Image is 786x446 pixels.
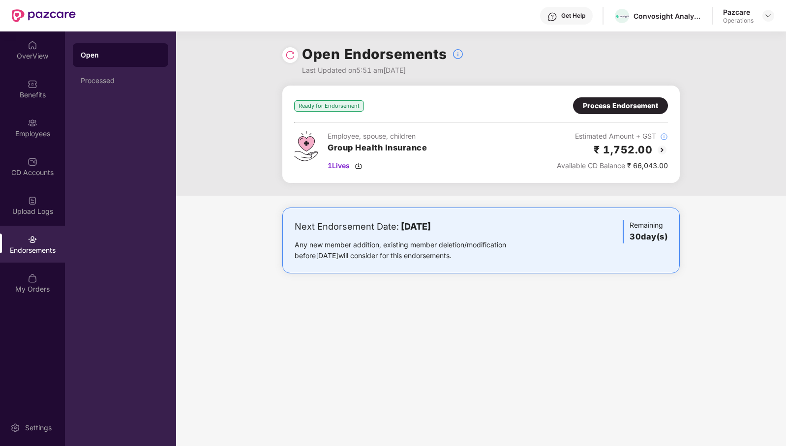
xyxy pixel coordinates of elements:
h3: 30 day(s) [630,231,667,243]
div: Any new member addition, existing member deletion/modification before [DATE] will consider for th... [295,239,537,261]
span: Available CD Balance [557,161,625,170]
img: svg+xml;base64,PHN2ZyBpZD0iSW5mb18tXzMyeDMyIiBkYXRhLW5hbWU9IkluZm8gLSAzMngzMiIgeG1sbnM9Imh0dHA6Ly... [452,48,464,60]
div: Remaining [623,220,667,243]
div: Employee, spouse, children [328,131,427,142]
img: svg+xml;base64,PHN2ZyBpZD0iQ0RfQWNjb3VudHMiIGRhdGEtbmFtZT0iQ0QgQWNjb3VudHMiIHhtbG5zPSJodHRwOi8vd3... [28,157,37,167]
h2: ₹ 1,752.00 [594,142,652,158]
img: svg+xml;base64,PHN2ZyBpZD0iRW5kb3JzZW1lbnRzIiB4bWxucz0iaHR0cDovL3d3dy53My5vcmcvMjAwMC9zdmciIHdpZH... [28,235,37,244]
div: Next Endorsement Date: [295,220,537,234]
div: Last Updated on 5:51 am[DATE] [302,65,464,76]
b: [DATE] [401,221,431,232]
img: Convo%20Logo.png [615,15,629,18]
div: Estimated Amount + GST [557,131,668,142]
img: svg+xml;base64,PHN2ZyBpZD0iUmVsb2FkLTMyeDMyIiB4bWxucz0iaHR0cDovL3d3dy53My5vcmcvMjAwMC9zdmciIHdpZH... [285,50,295,60]
img: svg+xml;base64,PHN2ZyBpZD0iSG9tZSIgeG1sbnM9Imh0dHA6Ly93d3cudzMub3JnLzIwMDAvc3ZnIiB3aWR0aD0iMjAiIG... [28,40,37,50]
div: Ready for Endorsement [294,100,364,112]
img: New Pazcare Logo [12,9,76,22]
h1: Open Endorsements [302,43,447,65]
div: Open [81,50,160,60]
h3: Group Health Insurance [328,142,427,154]
img: svg+xml;base64,PHN2ZyBpZD0iSW5mb18tXzMyeDMyIiBkYXRhLW5hbWU9IkluZm8gLSAzMngzMiIgeG1sbnM9Imh0dHA6Ly... [660,133,668,141]
img: svg+xml;base64,PHN2ZyBpZD0iSGVscC0zMngzMiIgeG1sbnM9Imh0dHA6Ly93d3cudzMub3JnLzIwMDAvc3ZnIiB3aWR0aD... [547,12,557,22]
img: svg+xml;base64,PHN2ZyBpZD0iRHJvcGRvd24tMzJ4MzIiIHhtbG5zPSJodHRwOi8vd3d3LnczLm9yZy8yMDAwL3N2ZyIgd2... [764,12,772,20]
div: ₹ 66,043.00 [557,160,668,171]
div: Get Help [561,12,585,20]
img: svg+xml;base64,PHN2ZyBpZD0iRG93bmxvYWQtMzJ4MzIiIHhtbG5zPSJodHRwOi8vd3d3LnczLm9yZy8yMDAwL3N2ZyIgd2... [355,162,363,170]
div: Settings [22,423,55,433]
img: svg+xml;base64,PHN2ZyBpZD0iVXBsb2FkX0xvZ3MiIGRhdGEtbmFtZT0iVXBsb2FkIExvZ3MiIHhtbG5zPSJodHRwOi8vd3... [28,196,37,206]
div: Operations [723,17,754,25]
div: Processed [81,77,160,85]
img: svg+xml;base64,PHN2ZyBpZD0iU2V0dGluZy0yMHgyMCIgeG1sbnM9Imh0dHA6Ly93d3cudzMub3JnLzIwMDAvc3ZnIiB3aW... [10,423,20,433]
img: svg+xml;base64,PHN2ZyBpZD0iRW1wbG95ZWVzIiB4bWxucz0iaHR0cDovL3d3dy53My5vcmcvMjAwMC9zdmciIHdpZHRoPS... [28,118,37,128]
span: 1 Lives [328,160,350,171]
img: svg+xml;base64,PHN2ZyB4bWxucz0iaHR0cDovL3d3dy53My5vcmcvMjAwMC9zdmciIHdpZHRoPSI0Ny43MTQiIGhlaWdodD... [294,131,318,161]
div: Convosight Analytics Private Limited [634,11,702,21]
img: svg+xml;base64,PHN2ZyBpZD0iQmVuZWZpdHMiIHhtbG5zPSJodHRwOi8vd3d3LnczLm9yZy8yMDAwL3N2ZyIgd2lkdGg9Ij... [28,79,37,89]
div: Pazcare [723,7,754,17]
div: Process Endorsement [583,100,658,111]
img: svg+xml;base64,PHN2ZyBpZD0iTXlfT3JkZXJzIiBkYXRhLW5hbWU9Ik15IE9yZGVycyIgeG1sbnM9Imh0dHA6Ly93d3cudz... [28,273,37,283]
img: svg+xml;base64,PHN2ZyBpZD0iQmFjay0yMHgyMCIgeG1sbnM9Imh0dHA6Ly93d3cudzMub3JnLzIwMDAvc3ZnIiB3aWR0aD... [656,144,668,156]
